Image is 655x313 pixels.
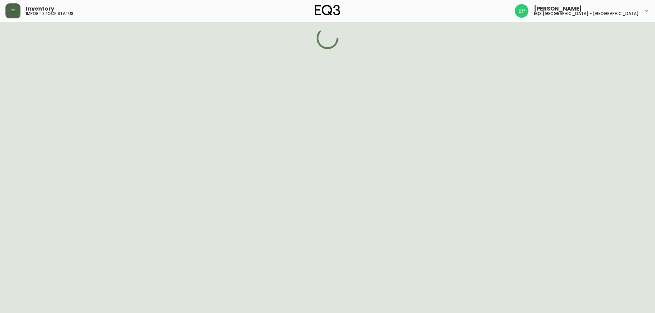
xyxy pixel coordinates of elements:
[26,6,54,12] span: Inventory
[515,4,528,18] img: edb0eb29d4ff191ed42d19acdf48d771
[534,6,582,12] span: [PERSON_NAME]
[26,12,73,16] h5: import stock status
[315,5,340,16] img: logo
[14,26,113,50] textarea: CONSULTANTE EN DESIGN [EMAIL_ADDRESS][DOMAIN_NAME]
[534,12,639,16] h5: eq3 [GEOGRAPHIC_DATA] - [GEOGRAPHIC_DATA]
